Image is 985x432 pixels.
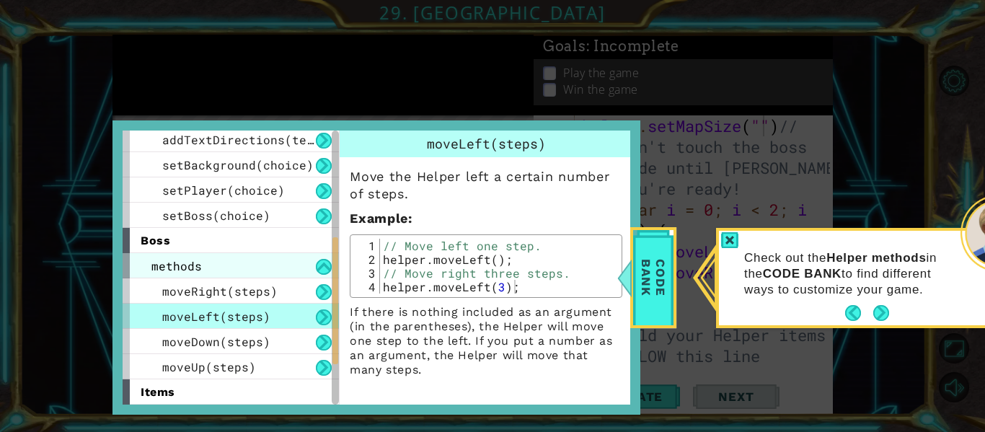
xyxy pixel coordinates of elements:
p: Check out the in the to find different ways to customize your game. [744,250,960,298]
span: moveLeft(steps) [162,309,270,324]
p: Move the Helper left a certain number of steps. [350,168,622,203]
span: moveUp(steps) [162,359,256,374]
span: items [141,385,175,399]
span: addTextDirections(text) [162,132,328,147]
span: methods [151,258,202,273]
span: boss [141,234,170,247]
div: 2 [354,252,380,266]
div: moveLeft(steps) [340,131,632,157]
div: boss [123,228,339,253]
span: Code Bank [635,237,672,319]
div: 1 [354,239,380,252]
div: 3 [354,266,380,280]
strong: CODE BANK [763,267,842,281]
span: setPlayer(choice) [162,182,285,198]
span: moveRight(steps) [162,283,278,299]
span: setBackground(choice) [162,157,314,172]
span: setBoss(choice) [162,208,270,223]
p: If there is nothing included as an argument (in the parentheses), the Helper will move one step t... [350,305,622,377]
span: moveLeft(steps) [427,135,546,152]
button: Next [873,305,889,321]
span: Example [350,211,408,226]
strong: : [350,211,412,226]
div: 4 [354,280,380,294]
button: Back [845,305,873,321]
strong: Helper methods [826,251,926,265]
div: items [123,379,339,405]
span: moveDown(steps) [162,334,270,349]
